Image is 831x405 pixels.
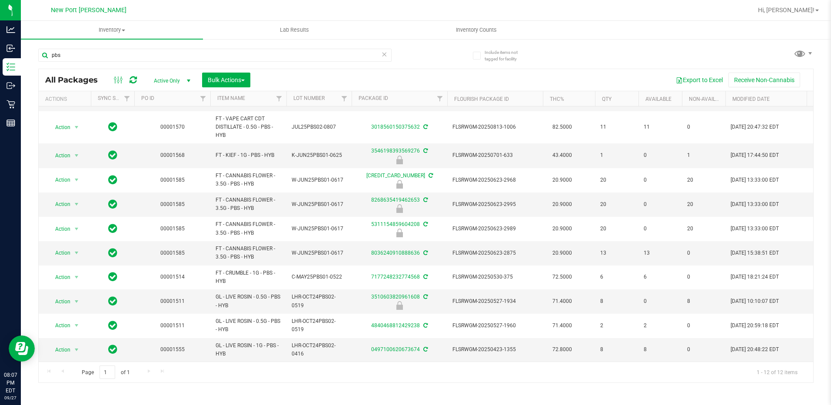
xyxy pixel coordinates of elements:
[292,123,346,131] span: JUL25PBS02-0807
[292,151,346,159] span: K-JUN25PBS01-0625
[600,200,633,209] span: 20
[120,91,134,106] a: Filter
[359,95,388,101] a: Package ID
[337,91,352,106] a: Filter
[731,225,779,233] span: [DATE] 13:33:00 EDT
[47,247,71,259] span: Action
[670,73,728,87] button: Export to Excel
[141,95,154,101] a: PO ID
[160,226,185,232] a: 00001585
[644,297,677,305] span: 0
[47,319,71,332] span: Action
[7,63,15,71] inline-svg: Inventory
[422,294,428,300] span: Sync from Compliance System
[371,250,420,256] a: 8036240910888636
[350,180,449,189] div: Newly Received
[293,95,325,101] a: Lot Number
[731,176,779,184] span: [DATE] 13:33:00 EDT
[202,73,250,87] button: Bulk Actions
[208,76,245,83] span: Bulk Actions
[452,176,538,184] span: FLSRWGM-20250623-2968
[71,174,82,186] span: select
[292,225,346,233] span: W-JUN25PBS01-0617
[644,123,677,131] span: 11
[108,295,117,307] span: In Sync
[47,149,71,162] span: Action
[644,225,677,233] span: 0
[602,96,612,102] a: Qty
[272,91,286,106] a: Filter
[108,271,117,283] span: In Sync
[45,96,87,102] div: Actions
[644,322,677,330] span: 2
[292,342,346,358] span: LHR-OCT24PBS02-0416
[7,44,15,53] inline-svg: Inbound
[292,176,346,184] span: W-JUN25PBS01-0617
[452,225,538,233] span: FLSRWGM-20250623-2989
[644,176,677,184] span: 0
[216,293,281,309] span: GL - LIVE ROSIN - 0.5G - PBS - HYB
[4,395,17,401] p: 09/27
[485,49,528,62] span: Include items not tagged for facility
[71,149,82,162] span: select
[600,249,633,257] span: 13
[7,119,15,127] inline-svg: Reports
[600,225,633,233] span: 20
[71,271,82,283] span: select
[422,274,428,280] span: Sync from Compliance System
[687,200,720,209] span: 20
[386,21,568,39] a: Inventory Counts
[600,345,633,354] span: 8
[160,152,185,158] a: 00001568
[644,200,677,209] span: 0
[644,249,677,257] span: 13
[216,269,281,285] span: FT - CRUMBLE - 1G - PBS - HYB
[7,25,15,34] inline-svg: Analytics
[71,223,82,235] span: select
[444,26,509,34] span: Inventory Counts
[216,196,281,212] span: FT - CANNABIS FLOWER - 3.5G - PBS - HYB
[51,7,126,14] span: New Port [PERSON_NAME]
[268,26,321,34] span: Lab Results
[292,293,346,309] span: LHR-OCT24PBS02-0519
[433,91,447,106] a: Filter
[45,75,106,85] span: All Packages
[216,220,281,237] span: FT - CANNABIS FLOWER - 3.5G - PBS - HYB
[292,317,346,334] span: LHR-OCT24PBS02-0519
[21,21,203,39] a: Inventory
[452,322,538,330] span: FLSRWGM-20250527-1960
[47,121,71,133] span: Action
[4,371,17,395] p: 08:07 PM EDT
[687,273,720,281] span: 0
[548,343,576,356] span: 72.8000
[71,319,82,332] span: select
[454,96,509,102] a: Flourish Package ID
[452,345,538,354] span: FLSRWGM-20250423-1355
[71,247,82,259] span: select
[550,96,564,102] a: THC%
[292,200,346,209] span: W-JUN25PBS01-0617
[750,365,804,378] span: 1 - 12 of 12 items
[548,222,576,235] span: 20.9000
[21,26,203,34] span: Inventory
[371,346,420,352] a: 0497100620673674
[422,221,428,227] span: Sync from Compliance System
[7,100,15,109] inline-svg: Retail
[687,345,720,354] span: 0
[422,346,428,352] span: Sync from Compliance System
[427,173,433,179] span: Sync from Compliance System
[687,249,720,257] span: 0
[452,200,538,209] span: FLSRWGM-20250623-2995
[160,346,185,352] a: 00001555
[216,245,281,261] span: FT - CANNABIS FLOWER - 3.5G - PBS - HYB
[292,273,346,281] span: C-MAY25PBS01-0522
[548,121,576,133] span: 82.5000
[548,295,576,308] span: 71.4000
[731,151,779,159] span: [DATE] 17:44:50 EDT
[600,151,633,159] span: 1
[687,176,720,184] span: 20
[216,151,281,159] span: FT - KIEF - 1G - PBS - HYB
[600,273,633,281] span: 6
[371,197,420,203] a: 8268635419462653
[160,322,185,329] a: 00001511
